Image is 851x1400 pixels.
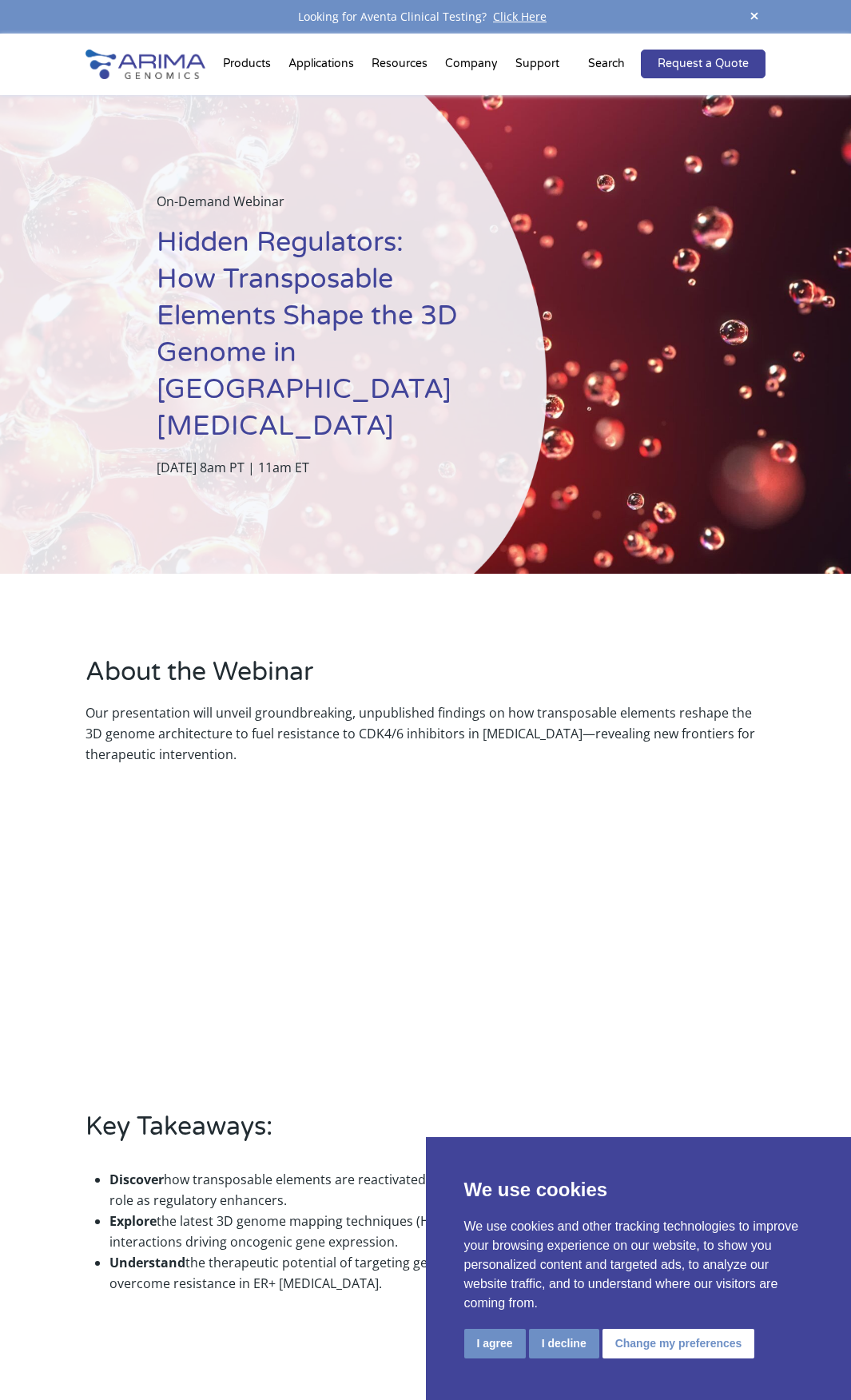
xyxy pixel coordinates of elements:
p: On-Demand Webinar [157,191,467,225]
img: Arima-Genomics-logo [85,50,205,79]
a: Click Here [487,9,553,24]
button: I agree [464,1329,526,1358]
p: We use cookies [464,1175,813,1204]
strong: Discover [109,1171,164,1188]
strong: Explore [109,1212,157,1230]
a: Request a Quote [641,50,766,78]
p: Search [588,54,625,74]
button: I decline [529,1329,599,1358]
strong: Understand [109,1254,185,1271]
p: how transposable elements are reactivated in drug-resistant [MEDICAL_DATA] and their unexpected r... [109,1169,766,1211]
p: the therapeutic potential of targeting genome architecture and transposable elements to overcome ... [109,1252,766,1294]
p: [DATE] 8am PT | 11am ET [157,457,467,478]
h1: Hidden Regulators: How Transposable Elements Shape the 3D Genome in [GEOGRAPHIC_DATA] [MEDICAL_DATA] [157,225,467,457]
h2: About the Webinar [85,654,766,702]
p: Our presentation will unveil groundbreaking, unpublished findings on how transposable elements re... [85,702,766,765]
p: the latest 3D genome mapping techniques (Hi-C, Capture Hi-C) and how they reveal novel chromatin ... [109,1211,766,1252]
p: We use cookies and other tracking technologies to improve your browsing experience on our website... [464,1217,813,1313]
div: Looking for Aventa Clinical Testing? [85,6,766,27]
iframe: Hidden Regulators: How Transposable Elements Shape the 3D Genome in Resistant Breast Cancer [153,783,698,1090]
h2: Key Takeaways: [85,1109,766,1157]
button: Change my preferences [602,1329,755,1358]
